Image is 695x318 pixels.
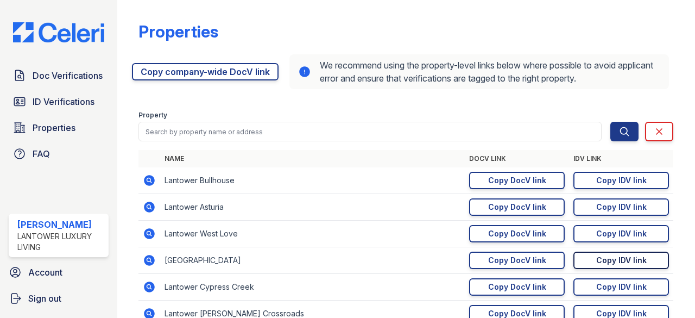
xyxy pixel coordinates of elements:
span: Sign out [28,292,61,305]
td: [GEOGRAPHIC_DATA] [160,247,465,274]
div: Properties [138,22,218,41]
div: Copy DocV link [488,282,546,292]
th: IDV Link [569,150,673,167]
div: Lantower Luxury Living [17,231,104,253]
span: FAQ [33,147,50,160]
th: Name [160,150,465,167]
td: Lantower West Love [160,221,465,247]
input: Search by property name or address [138,122,602,141]
img: CE_Logo_Blue-a8612792a0a2168367f1c8372b55b34899dd931a85d93a1a3d3e32e68fde9ad4.png [4,22,113,43]
div: We recommend using the property-level links below where possible to avoid applicant error and ens... [289,54,669,89]
span: ID Verifications [33,95,94,108]
div: Copy DocV link [488,202,546,213]
td: Lantower Asturia [160,194,465,221]
label: Property [138,111,167,120]
a: Copy company-wide DocV link [132,63,279,80]
a: Copy IDV link [573,252,669,269]
a: Copy IDV link [573,172,669,189]
a: Copy IDV link [573,278,669,296]
a: Properties [9,117,109,139]
td: Lantower Cypress Creek [160,274,465,301]
td: Lantower Bullhouse [160,167,465,194]
a: Copy IDV link [573,225,669,242]
a: Copy DocV link [469,278,565,296]
div: Copy IDV link [596,255,647,266]
a: Copy DocV link [469,225,565,242]
a: Copy IDV link [573,198,669,216]
a: Copy DocV link [469,198,565,216]
a: ID Verifications [9,91,109,113]
th: DocV Link [465,150,569,167]
a: Copy DocV link [469,172,565,189]
span: Account [28,266,62,279]
div: [PERSON_NAME] [17,218,104,231]
span: Doc Verifications [33,69,103,82]
a: Sign out [4,288,113,309]
a: FAQ [9,143,109,165]
div: Copy IDV link [596,282,647,292]
div: Copy DocV link [488,175,546,186]
a: Copy DocV link [469,252,565,269]
a: Doc Verifications [9,65,109,86]
div: Copy IDV link [596,202,647,213]
div: Copy IDV link [596,228,647,239]
span: Properties [33,121,75,134]
div: Copy DocV link [488,255,546,266]
div: Copy DocV link [488,228,546,239]
div: Copy IDV link [596,175,647,186]
a: Account [4,261,113,283]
